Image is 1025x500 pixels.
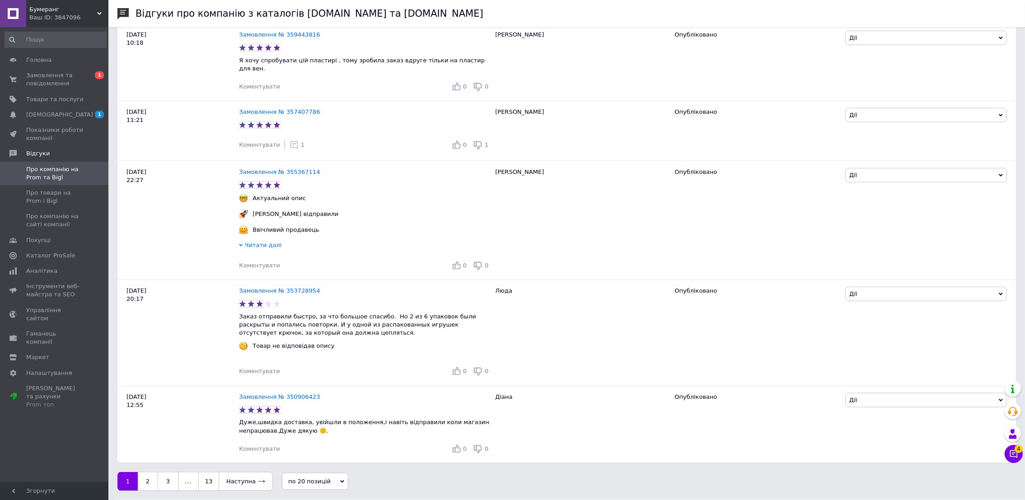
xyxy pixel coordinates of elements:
[138,472,158,491] a: 2
[239,262,280,269] span: Коментувати
[491,23,670,101] div: [PERSON_NAME]
[674,393,838,401] div: Опубліковано
[239,287,320,294] a: Замовлення № 353728954
[158,472,178,491] a: 3
[95,111,104,118] span: 1
[26,56,51,64] span: Головна
[178,472,198,491] span: ...
[485,141,488,148] span: 1
[239,194,248,203] img: :nerd_face:
[463,141,467,148] span: 0
[26,401,84,409] div: Prom топ
[5,32,107,48] input: Пошук
[239,367,280,375] div: Коментувати
[26,353,49,361] span: Маркет
[26,369,72,377] span: Налаштування
[491,161,670,280] div: [PERSON_NAME]
[136,8,483,19] h1: Відгуки про компанію з каталогів [DOMAIN_NAME] та [DOMAIN_NAME]
[239,341,248,350] img: :face_with_monocle:
[239,262,280,270] div: Коментувати
[239,418,491,435] p: Дуже,швидка доставка, увійшли в положення,і навіть відправили коли магазин непрацював.Дуже дякую 🙂.
[26,95,84,103] span: Товари та послуги
[301,141,304,148] span: 1
[26,111,93,119] span: [DEMOGRAPHIC_DATA]
[250,226,321,234] div: Ввічливий продавець
[117,280,239,386] div: [DATE] 20:17
[239,168,320,175] a: Замовлення № 355367114
[290,140,304,150] div: 1
[674,31,838,39] div: Опубліковано
[117,386,239,463] div: [DATE] 12:55
[239,56,491,73] p: Я хочу спробувати цій пластирі , тому зробила заказ вдруге тільки на пластир для вен.
[239,31,320,38] a: Замовлення № 359443816
[239,393,320,400] a: Замовлення № 350906423
[26,212,84,229] span: Про компанію на сайті компанії
[245,242,282,248] span: Читати далі
[849,112,857,118] span: Дії
[463,368,467,374] span: 0
[26,165,84,182] span: Про компанію на Prom та Bigl
[26,150,50,158] span: Відгуки
[485,445,488,452] span: 0
[674,108,838,116] div: Опубліковано
[239,241,491,252] div: Читати далі
[239,83,280,90] span: Коментувати
[485,83,488,90] span: 0
[26,306,84,322] span: Управління сайтом
[463,83,467,90] span: 0
[849,34,857,41] span: Дії
[239,368,280,374] span: Коментувати
[26,189,84,205] span: Про товари на Prom і Bigl
[849,290,857,297] span: Дії
[491,280,670,386] div: Люда
[117,472,138,491] a: 1
[239,225,248,234] img: :hugging_face:
[239,141,280,149] div: Коментувати
[491,101,670,161] div: [PERSON_NAME]
[198,472,219,491] a: 13
[29,14,108,22] div: Ваш ID: 3847096
[239,141,280,148] span: Коментувати
[239,108,320,115] a: Замовлення № 357407786
[250,342,337,350] div: Товар не відповідав опису
[117,161,239,280] div: [DATE] 22:27
[26,236,51,244] span: Покупці
[117,101,239,161] div: [DATE] 11:21
[849,172,857,178] span: Дії
[239,313,491,337] p: Заказ отправили быстро, за что большое спасибо. Но 2 из 6 упаковок были раскрыты и попались повто...
[26,330,84,346] span: Гаманець компанії
[463,262,467,269] span: 0
[288,478,331,485] span: по 20 позицій
[485,262,488,269] span: 0
[463,445,467,452] span: 0
[29,5,97,14] span: Бумеранг
[26,252,75,260] span: Каталог ProSale
[26,384,84,409] span: [PERSON_NAME] та рахунки
[674,168,838,176] div: Опубліковано
[250,210,341,218] div: [PERSON_NAME] відправили
[26,126,84,142] span: Показники роботи компанії
[95,71,104,79] span: 1
[239,83,280,91] div: Коментувати
[239,445,280,452] span: Коментувати
[219,472,273,491] a: Наступна
[491,386,670,463] div: Діана
[250,194,308,202] div: Актуальний опис
[239,445,280,453] div: Коментувати
[485,368,488,374] span: 0
[26,71,84,88] span: Замовлення та повідомлення
[849,397,857,403] span: Дії
[26,282,84,299] span: Інструменти веб-майстра та SEO
[239,210,248,219] img: :rocket:
[1015,445,1023,453] span: 4
[117,23,239,101] div: [DATE] 10:18
[26,267,57,275] span: Аналітика
[1005,445,1023,463] button: Чат з покупцем4
[674,287,838,295] div: Опубліковано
